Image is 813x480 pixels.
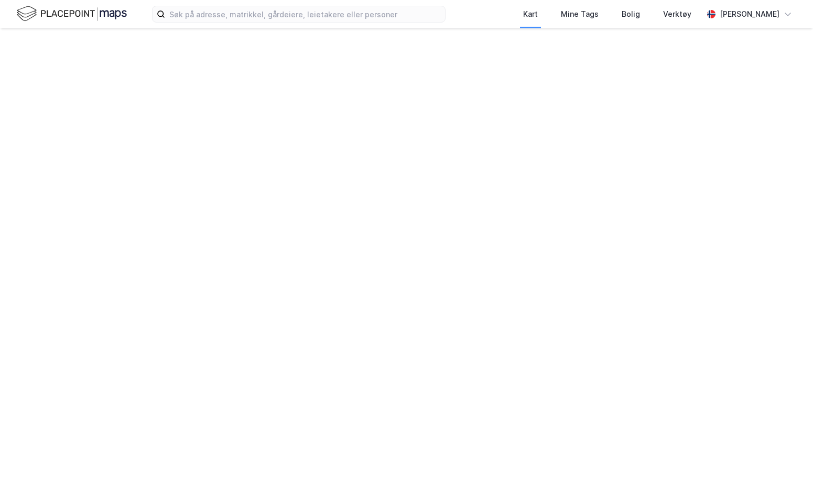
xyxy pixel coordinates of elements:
div: Kart [523,8,538,20]
div: Kontrollprogram for chat [761,430,813,480]
iframe: Chat Widget [761,430,813,480]
input: Søk på adresse, matrikkel, gårdeiere, leietakere eller personer [165,6,445,22]
img: logo.f888ab2527a4732fd821a326f86c7f29.svg [17,5,127,23]
div: Verktøy [663,8,691,20]
div: [PERSON_NAME] [720,8,779,20]
div: Bolig [622,8,640,20]
div: Mine Tags [561,8,599,20]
